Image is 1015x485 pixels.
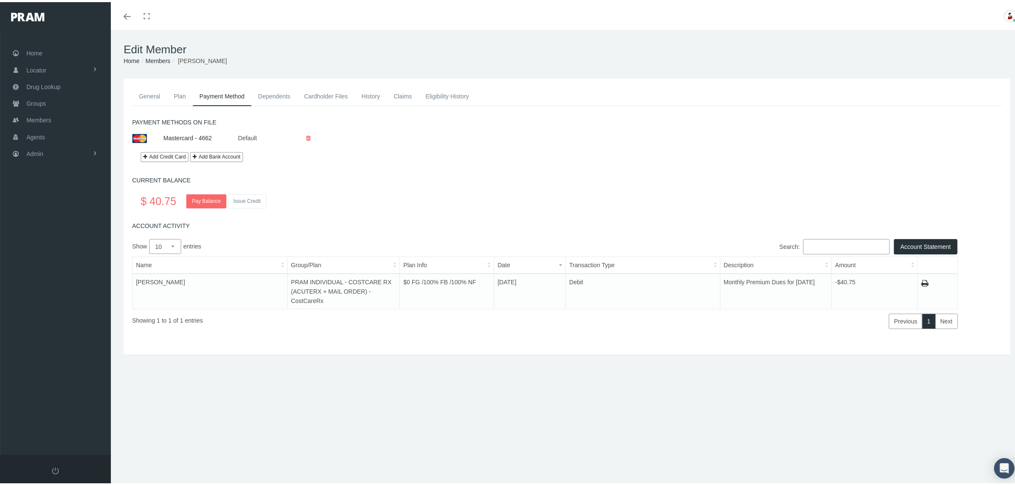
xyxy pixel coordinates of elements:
span: Members [26,110,51,126]
a: Dependents [252,85,298,104]
h1: Edit Member [124,41,1010,54]
span: Admin [26,144,43,160]
label: Search: [545,237,889,252]
a: Claims [387,85,419,104]
a: Print [921,277,928,286]
a: Home [124,55,139,62]
a: History [355,85,387,104]
span: Drug Lookup [26,77,61,93]
img: master_card.png [132,132,147,141]
a: Add Credit Card [141,150,188,160]
span: PRAM INDIVIDUAL - COSTCARE RX (ACUTERX + MAIL ORDER) - CostCareRx [291,277,392,302]
label: Show entries [132,237,545,252]
h5: ACCOUNT ACTIVITY [132,220,1002,228]
th: Amount: activate to sort column ascending [832,254,918,271]
span: [PERSON_NAME] [136,277,185,283]
span: Locator [26,60,46,76]
select: Showentries [149,237,181,252]
span: $ 40.75 [141,193,176,205]
button: Account Statement [894,237,957,252]
th: Description: activate to sort column ascending [720,254,832,271]
a: Delete [300,133,317,139]
a: Next [935,312,958,327]
span: $0 FG /100% FB /100% NF [403,277,476,283]
span: Monthly Premium Dues for [DATE] [724,277,815,283]
span: Groups [26,93,46,110]
th: Date: activate to sort column ascending [494,254,566,271]
button: Issue Credit [228,192,266,206]
th: Transaction Type: activate to sort column ascending [566,254,720,271]
th: Plan Info: activate to sort column ascending [400,254,494,271]
a: Cardholder Files [297,85,355,104]
a: Eligibility History [419,85,476,104]
img: PRAM_20_x_78.png [11,11,44,19]
th: Group/Plan: activate to sort column ascending [287,254,400,271]
span: Debit [569,277,583,283]
h5: PAYMENT METHODS ON FILE [132,117,1002,124]
span: [PERSON_NAME] [178,55,227,62]
div: Open Intercom Messenger [994,456,1015,476]
input: Search: [803,237,890,252]
a: Members [145,55,170,62]
a: Mastercard - 4662 [163,133,212,139]
span: Agents [26,127,45,143]
a: Plan [167,85,193,104]
a: Previous [889,312,922,327]
button: Add Bank Account [190,150,243,160]
a: Pay Balance [186,192,226,206]
a: General [132,85,167,104]
span: Home [26,43,42,59]
span: -$40.75 [835,277,855,283]
div: Default [231,129,256,144]
h5: CURRENT BALANCE [132,175,1002,182]
th: Name: activate to sort column ascending [133,254,288,271]
span: [DATE] [497,277,516,283]
a: Payment Method [193,85,252,104]
a: 1 [922,312,936,327]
